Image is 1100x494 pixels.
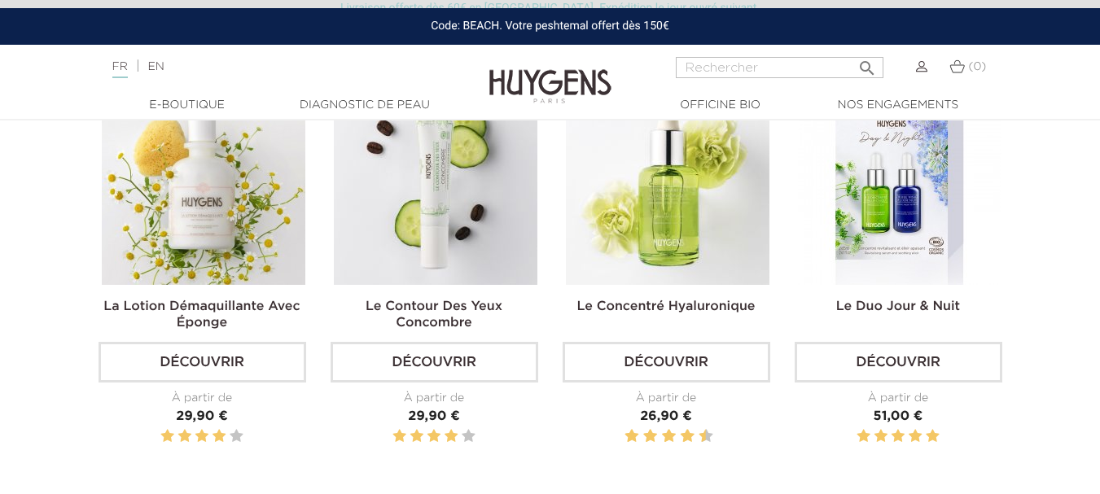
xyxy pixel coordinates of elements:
[566,81,769,285] img: Le Concentré Hyaluronique
[892,426,905,447] label: 3
[874,410,923,423] span: 51,00 €
[106,97,269,114] a: E-Boutique
[798,81,1001,285] img: Le Duo Jour & Nuit
[563,342,770,383] a: Découvrir
[696,426,699,447] label: 9
[366,300,502,330] a: Le Contour Des Yeux Concombre
[393,426,406,447] label: 1
[968,61,986,72] span: (0)
[99,342,306,383] a: Découvrir
[795,390,1002,407] div: À partir de
[857,426,870,447] label: 1
[334,81,537,285] img: Le Contour Des Yeux Concombre
[331,342,538,383] a: Découvrir
[909,426,922,447] label: 4
[926,426,939,447] label: 5
[795,342,1002,383] a: Découvrir
[563,390,770,407] div: À partir de
[147,61,164,72] a: EN
[410,426,423,447] label: 2
[640,410,692,423] span: 26,90 €
[408,410,460,423] span: 29,90 €
[646,426,655,447] label: 4
[665,426,673,447] label: 6
[99,390,306,407] div: À partir de
[577,300,756,313] a: Le Concentré Hyaluronique
[427,426,440,447] label: 3
[112,61,128,78] a: FR
[462,426,475,447] label: 5
[161,426,174,447] label: 1
[331,390,538,407] div: À partir de
[683,426,691,447] label: 8
[817,97,979,114] a: Nos engagements
[489,43,611,106] img: Huygens
[283,97,446,114] a: Diagnostic de peau
[104,57,446,77] div: |
[659,426,661,447] label: 5
[874,426,887,447] label: 2
[640,426,642,447] label: 3
[621,426,624,447] label: 1
[102,81,305,285] img: La Lotion Démaquillante Avec Éponge
[103,300,300,330] a: La Lotion Démaquillante Avec Éponge
[628,426,636,447] label: 2
[836,300,960,313] a: Le Duo Jour & Nuit
[195,426,208,447] label: 3
[178,426,191,447] label: 2
[857,54,877,73] i: 
[213,426,226,447] label: 4
[639,97,802,114] a: Officine Bio
[445,426,458,447] label: 4
[676,57,883,78] input: Rechercher
[176,410,228,423] span: 29,90 €
[852,52,882,74] button: 
[230,426,243,447] label: 5
[677,426,680,447] label: 7
[702,426,710,447] label: 10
